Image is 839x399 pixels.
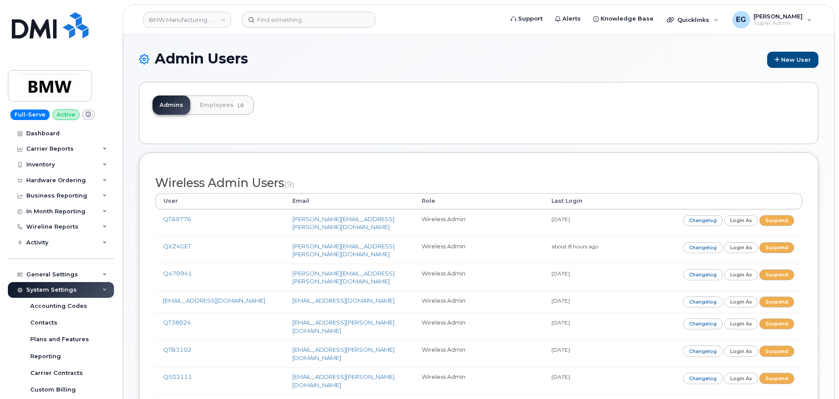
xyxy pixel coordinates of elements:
a: Q470941 [163,270,192,277]
a: Login as [724,215,758,226]
a: QXZ4GET [163,243,191,250]
a: Suspend [759,373,794,384]
a: Suspend [759,215,794,226]
th: Last Login [544,193,673,209]
a: [EMAIL_ADDRESS][DOMAIN_NAME] [163,297,265,304]
a: [EMAIL_ADDRESS][DOMAIN_NAME] [292,297,395,304]
a: Suspend [759,318,794,329]
a: Admins [153,95,190,115]
a: [EMAIL_ADDRESS][PERSON_NAME][DOMAIN_NAME] [292,319,395,334]
a: Suspend [759,242,794,253]
a: Changelog [683,242,723,253]
a: Changelog [683,318,723,329]
a: Suspend [759,346,794,357]
th: User [155,193,284,209]
a: Login as [724,242,758,253]
a: Q502111 [163,373,192,380]
td: Wireless Admin [414,237,543,264]
a: Suspend [759,297,794,307]
a: QTA9776 [163,215,191,222]
span: 18 [234,101,247,110]
a: [PERSON_NAME][EMAIL_ADDRESS][PERSON_NAME][DOMAIN_NAME] [292,243,395,258]
a: Employees18 [193,95,254,115]
a: Changelog [683,373,723,384]
a: Changelog [683,215,723,226]
small: [DATE] [551,374,570,380]
small: [DATE] [551,346,570,353]
a: QTB3102 [163,346,192,353]
a: [PERSON_NAME][EMAIL_ADDRESS][PERSON_NAME][DOMAIN_NAME] [292,215,395,231]
td: Wireless Admin [414,264,543,291]
th: Role [414,193,543,209]
a: Login as [724,346,758,357]
h2: Wireless Admin Users [155,177,802,190]
small: [DATE] [551,297,570,304]
h1: Admin Users [139,51,818,68]
small: (9) [284,180,295,189]
a: Changelog [683,346,723,357]
td: Wireless Admin [414,367,543,394]
a: QT38024 [163,319,191,326]
a: Login as [724,269,758,280]
a: [EMAIL_ADDRESS][PERSON_NAME][DOMAIN_NAME] [292,346,395,361]
td: Wireless Admin [414,291,543,313]
td: Wireless Admin [414,313,543,340]
a: Login as [724,373,758,384]
small: [DATE] [551,319,570,326]
td: Wireless Admin [414,340,543,367]
a: Login as [724,297,758,307]
a: Suspend [759,269,794,280]
small: about 8 hours ago [551,243,598,250]
a: [EMAIL_ADDRESS][PERSON_NAME][DOMAIN_NAME] [292,373,395,388]
small: [DATE] [551,270,570,277]
a: [PERSON_NAME][EMAIL_ADDRESS][PERSON_NAME][DOMAIN_NAME] [292,270,395,285]
td: Wireless Admin [414,209,543,237]
th: Email [284,193,414,209]
a: Login as [724,318,758,329]
small: [DATE] [551,216,570,222]
a: Changelog [683,297,723,307]
a: New User [767,52,818,68]
a: Changelog [683,269,723,280]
